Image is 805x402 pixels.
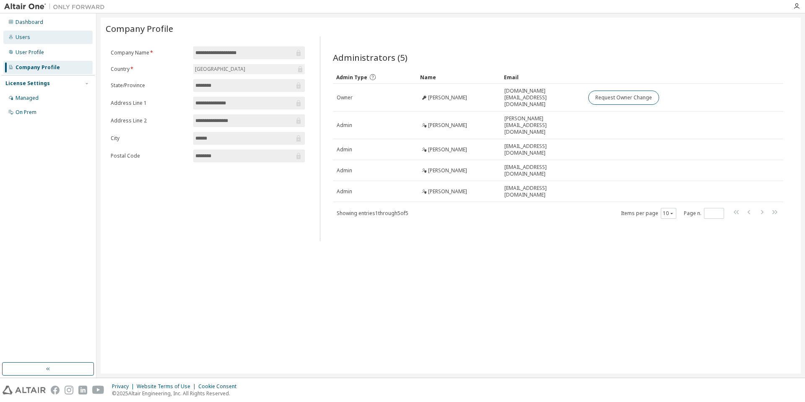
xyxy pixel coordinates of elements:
span: [DOMAIN_NAME][EMAIL_ADDRESS][DOMAIN_NAME] [504,88,581,108]
span: Admin [337,188,352,195]
span: Admin [337,146,352,153]
div: Users [16,34,30,41]
div: [GEOGRAPHIC_DATA] [194,65,247,74]
button: Request Owner Change [588,91,659,105]
div: Managed [16,95,39,101]
div: Website Terms of Use [137,383,198,390]
img: instagram.svg [65,386,73,394]
span: Admin [337,122,352,129]
span: Company Profile [106,23,173,34]
div: Dashboard [16,19,43,26]
label: Postal Code [111,153,188,159]
span: [EMAIL_ADDRESS][DOMAIN_NAME] [504,185,581,198]
span: Admin [337,167,352,174]
span: [PERSON_NAME] [428,167,467,174]
label: Company Name [111,49,188,56]
img: youtube.svg [92,386,104,394]
span: Owner [337,94,353,101]
div: Cookie Consent [198,383,241,390]
span: Items per page [621,208,676,219]
span: [EMAIL_ADDRESS][DOMAIN_NAME] [504,164,581,177]
span: [PERSON_NAME] [428,122,467,129]
img: altair_logo.svg [3,386,46,394]
label: City [111,135,188,142]
span: Admin Type [336,74,367,81]
div: [GEOGRAPHIC_DATA] [193,64,305,74]
div: Privacy [112,383,137,390]
div: Email [504,70,581,84]
span: [PERSON_NAME][EMAIL_ADDRESS][DOMAIN_NAME] [504,115,581,135]
div: User Profile [16,49,44,56]
div: Name [420,70,497,84]
label: State/Province [111,82,188,89]
div: Company Profile [16,64,60,71]
img: linkedin.svg [78,386,87,394]
div: On Prem [16,109,36,116]
img: Altair One [4,3,109,11]
span: [PERSON_NAME] [428,146,467,153]
span: Showing entries 1 through 5 of 5 [337,210,408,217]
label: Address Line 2 [111,117,188,124]
span: [PERSON_NAME] [428,94,467,101]
span: Page n. [684,208,724,219]
div: License Settings [5,80,50,87]
label: Country [111,66,188,73]
p: © 2025 Altair Engineering, Inc. All Rights Reserved. [112,390,241,397]
span: [PERSON_NAME] [428,188,467,195]
span: Administrators (5) [333,52,408,63]
span: [EMAIL_ADDRESS][DOMAIN_NAME] [504,143,581,156]
button: 10 [663,210,674,217]
label: Address Line 1 [111,100,188,106]
img: facebook.svg [51,386,60,394]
